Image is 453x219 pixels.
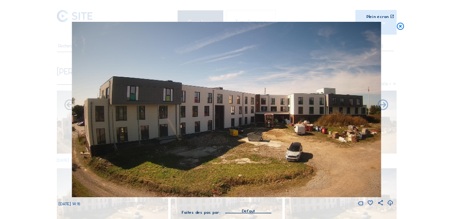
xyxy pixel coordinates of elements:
i: Back [377,99,390,112]
div: Faites des pas par: [181,210,220,214]
div: Défaut [225,207,272,213]
i: Forward [63,99,76,112]
div: Défaut [242,207,255,215]
img: Image [72,22,381,197]
div: Plein écran [366,14,389,18]
span: [DATE] 14:15 [59,201,80,206]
